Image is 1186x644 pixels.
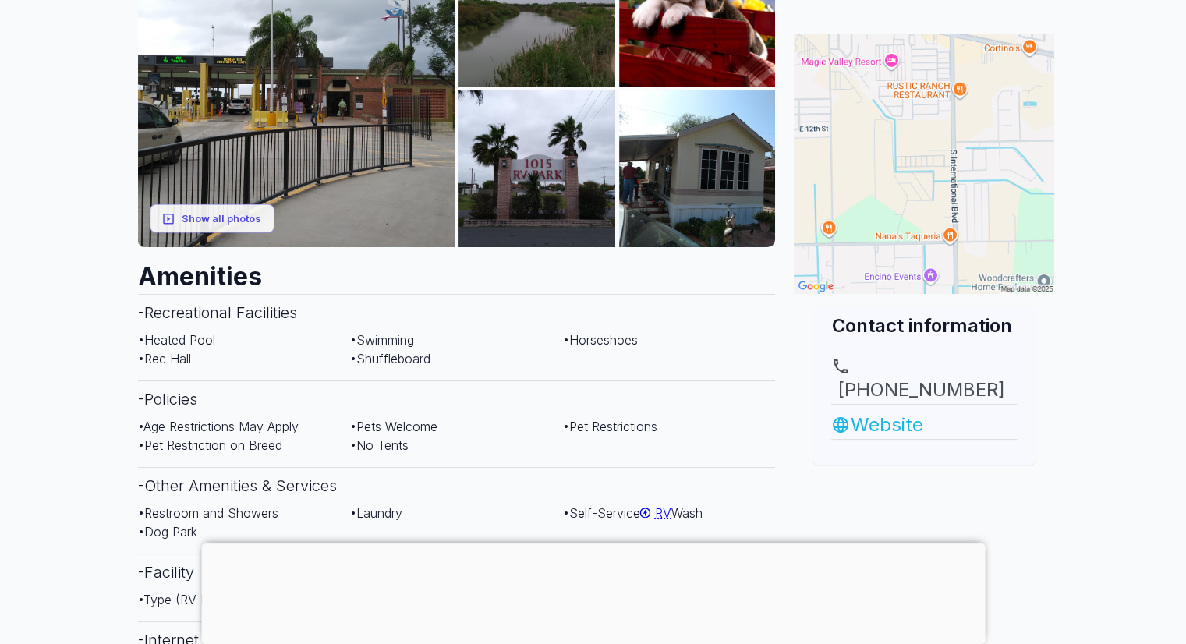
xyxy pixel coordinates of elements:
span: • Pet Restriction on Breed [138,437,282,453]
span: • Pets Welcome [350,419,437,434]
span: • Age Restrictions May Apply [138,419,299,434]
a: RV [640,505,671,521]
span: • Type (RV Park) [138,592,230,607]
h2: Contact information [831,313,1017,338]
span: • Self-Service Wash [563,505,703,521]
h3: - Recreational Facilities [138,294,776,331]
h3: - Other Amenities & Services [138,467,776,504]
img: AAcXr8oZoO3H30fp0O5b8YcntN3pFIIr-qS1Vj9863RLCHt_PK5vFBjDzT-biZdJxv-eACNdl4MS2ytjz00maOneMJqDt6Wqj... [458,90,615,247]
h3: - Facility [138,554,776,590]
span: • Horseshoes [563,332,638,348]
a: Website [831,411,1017,439]
h2: Amenities [138,247,776,294]
iframe: Advertisement [201,543,985,640]
img: AAcXr8p_eJNUbdxG3h3-5eYmJTQTIYv1ySanhCV8FAXteexYoMu-Xlu3RWFNswUK0ho-8tnI1KnLONGexbRn8exRsJkpK3W2_... [619,90,776,247]
span: • Rec Hall [138,351,191,366]
span: • Swimming [350,332,414,348]
span: • No Tents [350,437,409,453]
span: • Dog Park [138,524,197,540]
span: • Laundry [350,505,402,521]
button: Show all photos [150,204,274,233]
a: [PHONE_NUMBER] [831,357,1017,404]
span: • Pet Restrictions [563,419,657,434]
span: • Shuffleboard [350,351,430,366]
span: • Heated Pool [138,332,215,348]
img: Map for 1015 RV Park [794,34,1054,294]
span: RV [655,505,671,521]
h3: - Policies [138,380,776,417]
span: • Restroom and Showers [138,505,278,521]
